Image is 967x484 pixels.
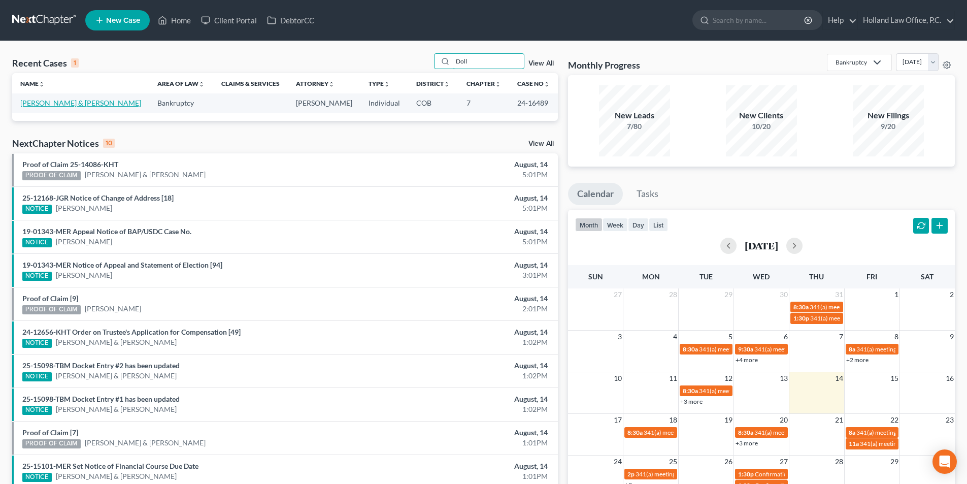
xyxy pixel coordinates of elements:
span: 27 [779,456,789,468]
div: August, 14 [379,193,548,203]
a: Proof of Claim [7] [22,428,78,437]
span: 16 [945,372,955,384]
a: [PERSON_NAME] & [PERSON_NAME] [85,438,206,448]
span: 8:30a [683,345,698,353]
a: Districtunfold_more [416,80,450,87]
td: [PERSON_NAME] [288,93,360,112]
span: 3 [617,331,623,343]
div: 3:01PM [379,270,548,280]
div: August, 14 [379,294,548,304]
a: View All [528,60,554,67]
h2: [DATE] [745,240,778,251]
div: 1:02PM [379,337,548,347]
span: 12 [723,372,733,384]
i: unfold_more [384,81,390,87]
a: [PERSON_NAME] & [PERSON_NAME] [85,170,206,180]
a: +4 more [736,356,758,364]
a: DebtorCC [262,11,319,29]
span: 24 [613,456,623,468]
div: NOTICE [22,372,52,381]
div: August, 14 [379,428,548,438]
div: 7/80 [599,121,670,132]
div: 1:01PM [379,471,548,481]
div: 1:02PM [379,404,548,414]
a: [PERSON_NAME] [56,203,112,213]
div: August, 14 [379,159,548,170]
span: 341(a) meeting for [PERSON_NAME] [699,387,797,395]
td: 7 [458,93,509,112]
span: 8a [849,429,855,436]
a: Calendar [568,183,623,205]
a: [PERSON_NAME] [56,237,112,247]
td: 24-16489 [509,93,558,112]
span: 14 [834,372,844,384]
i: unfold_more [495,81,501,87]
span: 8:30a [683,387,698,395]
a: Nameunfold_more [20,80,45,87]
a: [PERSON_NAME] & [PERSON_NAME] [56,471,177,481]
span: 8:30a [738,429,753,436]
div: NOTICE [22,238,52,247]
span: 341(a) meeting for [PERSON_NAME] & [PERSON_NAME] [754,429,906,436]
div: 5:01PM [379,170,548,180]
span: 341(a) meeting for [PERSON_NAME] & [PERSON_NAME] [636,470,787,478]
span: 31 [834,288,844,301]
button: month [575,218,603,232]
a: [PERSON_NAME] [85,304,141,314]
div: PROOF OF CLAIM [22,439,81,448]
span: 28 [834,456,844,468]
span: 8 [893,331,899,343]
input: Search by name... [453,54,524,69]
span: 8a [849,345,855,353]
a: Home [153,11,196,29]
a: Help [823,11,857,29]
div: 1 [71,58,79,68]
div: August, 14 [379,361,548,371]
span: 341(a) meeting for [PERSON_NAME] [644,429,742,436]
h3: Monthly Progress [568,59,640,71]
div: 1:01PM [379,438,548,448]
a: 19-01343-MER Notice of Appeal and Statement of Election [94] [22,261,222,269]
a: Typeunfold_more [369,80,390,87]
span: 8:30a [793,303,809,311]
span: 17 [613,414,623,426]
span: 5 [727,331,733,343]
span: 13 [779,372,789,384]
span: Tue [699,272,713,281]
a: +3 more [680,398,703,405]
span: Confirmation hearing for [PERSON_NAME] & [PERSON_NAME] [755,470,924,478]
span: 23 [945,414,955,426]
div: New Filings [853,110,924,121]
span: 15 [889,372,899,384]
span: 1:30p [793,314,809,322]
a: +2 more [846,356,869,364]
div: 1:02PM [379,371,548,381]
span: 1:30p [738,470,754,478]
span: 1 [893,288,899,301]
span: 20 [779,414,789,426]
a: [PERSON_NAME] & [PERSON_NAME] [56,404,177,414]
div: NOTICE [22,205,52,214]
span: 8:30a [627,429,643,436]
i: unfold_more [444,81,450,87]
button: list [649,218,668,232]
div: 10 [103,139,115,148]
span: 341(a) meeting for [PERSON_NAME] [754,345,852,353]
span: 30 [779,288,789,301]
input: Search by name... [713,11,806,29]
span: 28 [668,288,678,301]
div: 2:01PM [379,304,548,314]
div: NextChapter Notices [12,137,115,149]
span: 26 [723,456,733,468]
span: 2 [949,288,955,301]
span: 9:30a [738,345,753,353]
a: Chapterunfold_more [466,80,501,87]
span: 341(a) meeting for [PERSON_NAME] [810,303,908,311]
div: August, 14 [379,227,548,237]
div: New Leads [599,110,670,121]
a: 24-12656-KHT Order on Trustee's Application for Compensation [49] [22,328,241,336]
div: 5:01PM [379,237,548,247]
a: [PERSON_NAME] & [PERSON_NAME] [20,99,141,107]
span: 21 [834,414,844,426]
a: [PERSON_NAME] [56,270,112,280]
